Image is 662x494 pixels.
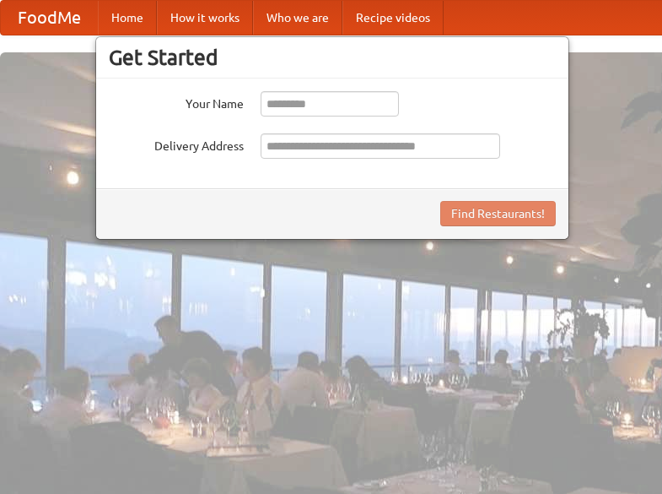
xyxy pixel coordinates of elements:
[253,1,342,35] a: Who we are
[109,133,244,155] label: Delivery Address
[109,91,244,112] label: Your Name
[157,1,253,35] a: How it works
[109,45,556,70] h3: Get Started
[1,1,98,35] a: FoodMe
[440,201,556,226] button: Find Restaurants!
[98,1,157,35] a: Home
[342,1,444,35] a: Recipe videos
